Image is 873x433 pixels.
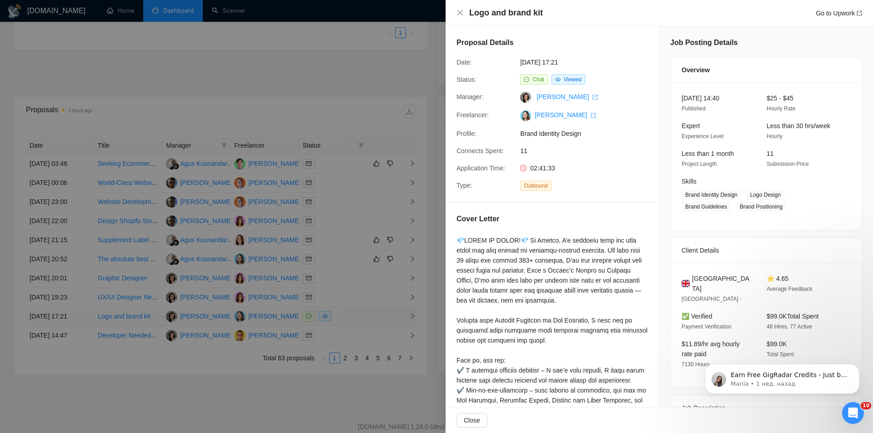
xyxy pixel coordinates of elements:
span: [GEOGRAPHIC_DATA] - [682,296,742,302]
span: Overview [682,65,710,75]
h4: Logo and brand kit [469,7,543,19]
span: [GEOGRAPHIC_DATA] [692,274,752,294]
span: Less than 1 month [682,150,734,157]
span: $25 - $45 [767,95,793,102]
span: Status: [457,76,477,83]
span: Published [682,105,706,112]
span: Logo Design [747,190,784,200]
span: Submission Price [767,161,809,167]
h5: Job Posting Details [670,37,738,48]
span: Date: [457,59,472,66]
span: Profile: [457,130,477,137]
span: export [592,95,598,100]
h5: Cover Letter [457,214,499,224]
span: 11 [520,146,657,156]
span: $99.0K [767,340,787,348]
span: 11 [767,150,774,157]
span: Skills [682,178,697,185]
iframe: Intercom notifications сообщение [691,345,873,408]
span: Connects Spent: [457,147,504,154]
span: Payment Verification [682,324,731,330]
span: Outbound [520,181,552,191]
img: c1wY7m8ZWXnIubX-lpYkQz8QSQ1v5mgv5UQmPpzmho8AMWW-HeRy9TbwhmJc8l-wsG [520,110,531,121]
span: close [457,9,464,16]
iframe: Intercom live chat [842,402,864,424]
span: Close [464,415,480,425]
span: message [524,77,529,82]
span: Freelancer: [457,111,489,119]
span: Average Feedback [767,286,813,292]
span: eye [555,77,561,82]
span: 7130 Hours [682,361,710,368]
span: ⭐ 4.65 [767,275,788,282]
span: 10 [861,402,871,409]
span: Type: [457,182,472,189]
a: Go to Upworkexport [816,10,862,17]
span: Experience Level [682,133,723,139]
span: Application Time: [457,164,505,172]
a: [PERSON_NAME] export [535,111,596,119]
span: $99.0K Total Spent [767,313,818,320]
span: $11.89/hr avg hourly rate paid [682,340,740,358]
span: Viewed [564,76,582,83]
div: Job Description [682,396,851,420]
span: Brand Identity Design [682,190,741,200]
span: Manager: [457,93,483,100]
span: export [591,113,596,118]
span: ✅ Verified [682,313,712,320]
span: [DATE] 14:40 [682,95,719,102]
span: [DATE] 17:21 [520,57,657,67]
span: Brand Guidelines [682,202,731,212]
span: Less than 30 hrs/week [767,122,830,129]
span: 48 Hires, 77 Active [767,324,812,330]
span: clock-circle [520,165,527,171]
span: Project Length [682,161,717,167]
span: Brand Positioning [736,202,786,212]
h5: Proposal Details [457,37,513,48]
button: Close [457,413,487,428]
img: 🇬🇧 [682,279,690,289]
span: Brand Identity Design [520,129,657,139]
span: Expert [682,122,700,129]
span: Hourly Rate [767,105,795,112]
span: Chat [532,76,544,83]
button: Close [457,9,464,17]
span: 02:41:33 [530,164,555,172]
span: Hourly [767,133,783,139]
a: [PERSON_NAME] export [537,93,598,100]
span: export [857,10,862,16]
div: Client Details [682,238,851,263]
